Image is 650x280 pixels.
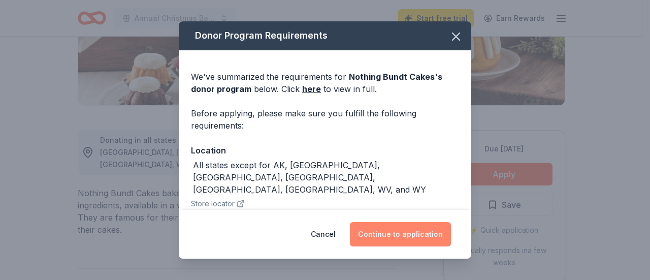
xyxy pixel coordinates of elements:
[311,222,336,246] button: Cancel
[191,71,459,95] div: We've summarized the requirements for below. Click to view in full.
[191,144,459,157] div: Location
[302,83,321,95] a: here
[191,107,459,132] div: Before applying, please make sure you fulfill the following requirements:
[350,222,451,246] button: Continue to application
[193,159,459,196] div: All states except for AK, [GEOGRAPHIC_DATA], [GEOGRAPHIC_DATA], [GEOGRAPHIC_DATA], [GEOGRAPHIC_DA...
[191,198,245,210] button: Store locator
[179,21,471,50] div: Donor Program Requirements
